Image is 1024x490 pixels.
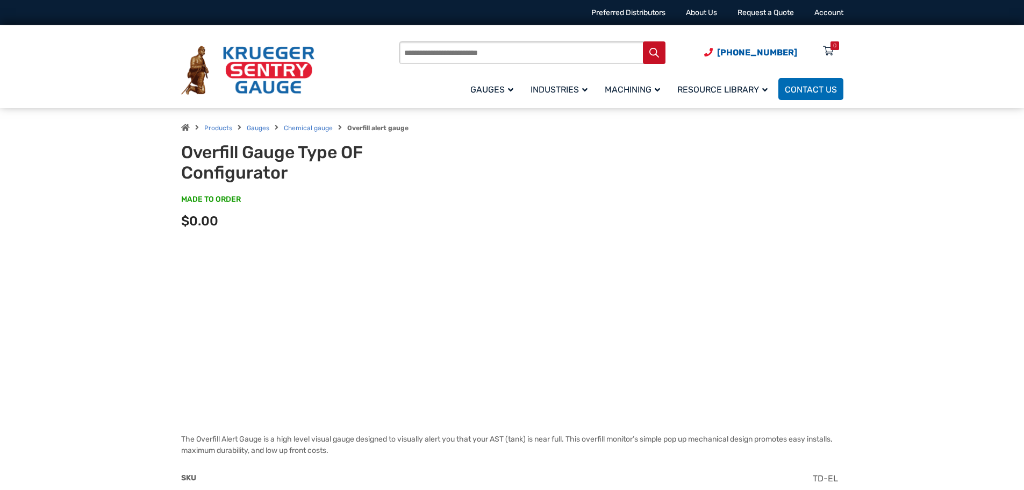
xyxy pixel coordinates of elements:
a: Chemical gauge [284,124,333,132]
a: Preferred Distributors [591,8,665,17]
a: Request a Quote [737,8,794,17]
h1: Overfill Gauge Type OF Configurator [181,142,446,183]
span: [PHONE_NUMBER] [717,47,797,58]
a: Phone Number (920) 434-8860 [704,46,797,59]
span: SKU [181,473,196,482]
a: Contact Us [778,78,843,100]
p: The Overfill Alert Gauge is a high level visual gauge designed to visually alert you that your AS... [181,434,843,456]
span: Gauges [470,84,513,95]
span: Contact Us [785,84,837,95]
a: Machining [598,76,671,102]
a: Account [814,8,843,17]
a: Products [204,124,232,132]
a: About Us [686,8,717,17]
a: Resource Library [671,76,778,102]
div: 0 [833,41,836,50]
span: $0.00 [181,214,218,229]
span: Industries [531,84,588,95]
img: Krueger Sentry Gauge [181,46,314,95]
span: TD-EL [813,473,838,484]
span: Resource Library [677,84,768,95]
a: Gauges [247,124,269,132]
a: Industries [524,76,598,102]
a: Gauges [464,76,524,102]
span: MADE TO ORDER [181,194,241,205]
span: Machining [605,84,660,95]
strong: Overfill alert gauge [347,124,409,132]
